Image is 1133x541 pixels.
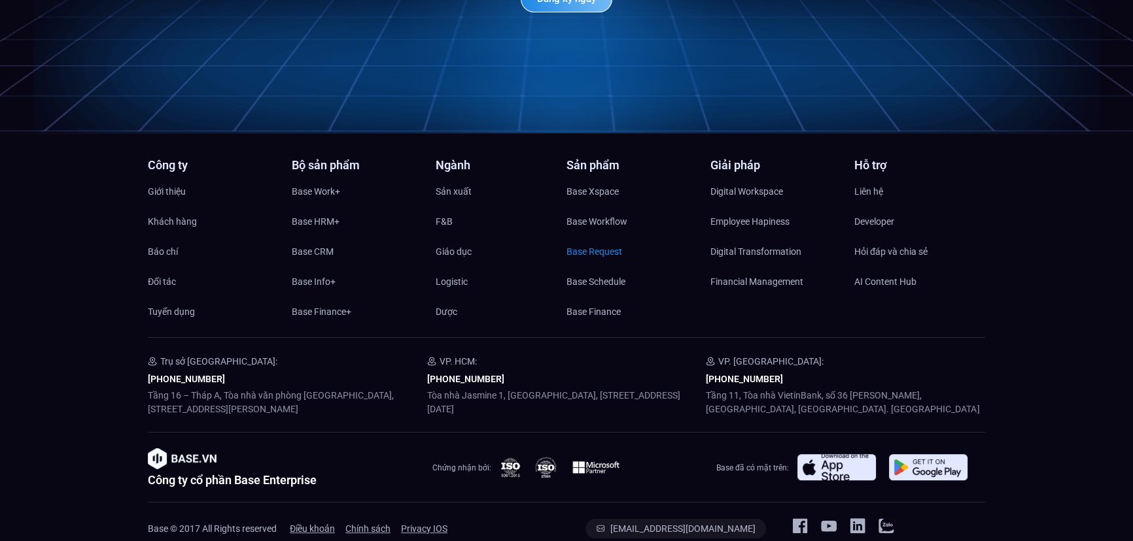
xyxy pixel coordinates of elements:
[566,182,697,201] a: Base Xspace
[436,182,566,201] a: Sản xuất
[566,302,621,321] span: Base Finance
[148,242,279,261] a: Báo chí
[148,448,217,469] img: image-1.png
[148,212,197,231] span: Khách hàng
[718,356,824,367] span: VP. [GEOGRAPHIC_DATA]:
[566,159,697,171] h4: Sản phẩm
[436,242,472,261] span: Giáo dục
[148,212,279,231] a: Khách hàng
[566,212,697,231] a: Base Workflow
[148,374,225,384] a: [PHONE_NUMBER]
[148,272,279,291] a: Đối tác
[566,272,625,291] span: Base Schedule
[436,302,566,321] a: Dược
[160,356,277,367] span: Trụ sở [GEOGRAPHIC_DATA]:
[292,302,423,321] a: Base Finance+
[710,182,783,201] span: Digital Workspace
[710,242,841,261] a: Digital Transformation
[854,242,928,261] span: Hỏi đáp và chia sẻ
[432,463,491,472] span: Chứng nhận bởi:
[292,159,423,171] h4: Bộ sản phẩm
[436,302,457,321] span: Dược
[345,519,391,538] a: Chính sách
[854,159,985,171] h4: Hỗ trợ
[148,159,279,171] h4: Công ty
[292,182,423,201] a: Base Work+
[854,212,894,231] span: Developer
[436,212,453,231] span: F&B
[148,474,317,486] h2: Công ty cổ phần Base Enterprise
[436,182,472,201] span: Sản xuất
[148,523,277,534] span: Base © 2017 All Rights reserved
[292,212,340,231] span: Base HRM+
[610,524,756,533] span: [EMAIL_ADDRESS][DOMAIN_NAME]
[148,389,427,416] p: Tầng 16 – Tháp A, Tòa nhà văn phòng [GEOGRAPHIC_DATA], [STREET_ADDRESS][PERSON_NAME]
[854,182,883,201] span: Liên hệ
[440,356,477,367] span: VP. HCM:
[710,159,841,171] h4: Giải pháp
[292,242,334,261] span: Base CRM
[292,182,340,201] span: Base Work+
[427,389,706,416] p: Tòa nhà Jasmine 1, [GEOGRAPHIC_DATA], [STREET_ADDRESS][DATE]
[148,242,178,261] span: Báo chí
[710,272,841,291] a: Financial Management
[292,272,423,291] a: Base Info+
[854,272,985,291] a: AI Content Hub
[148,302,195,321] span: Tuyển dụng
[710,212,790,231] span: Employee Hapiness
[854,272,916,291] span: AI Content Hub
[585,519,766,538] a: [EMAIL_ADDRESS][DOMAIN_NAME]
[148,182,279,201] a: Giới thiệu
[292,212,423,231] a: Base HRM+
[566,242,697,261] a: Base Request
[292,242,423,261] a: Base CRM
[706,374,783,384] a: [PHONE_NUMBER]
[436,242,566,261] a: Giáo dục
[436,159,566,171] h4: Ngành
[706,389,985,416] p: Tầng 11, Tòa nhà VietinBank, số 36 [PERSON_NAME], [GEOGRAPHIC_DATA], [GEOGRAPHIC_DATA]. [GEOGRAPH...
[716,463,789,472] span: Base đã có mặt trên:
[566,272,697,291] a: Base Schedule
[566,302,697,321] a: Base Finance
[148,302,279,321] a: Tuyển dụng
[148,272,176,291] span: Đối tác
[566,182,619,201] span: Base Xspace
[710,242,801,261] span: Digital Transformation
[854,182,985,201] a: Liên hệ
[710,272,803,291] span: Financial Management
[436,212,566,231] a: F&B
[854,242,985,261] a: Hỏi đáp và chia sẻ
[427,374,504,384] a: [PHONE_NUMBER]
[710,182,841,201] a: Digital Workspace
[436,272,566,291] a: Logistic
[292,272,336,291] span: Base Info+
[436,272,468,291] span: Logistic
[566,242,622,261] span: Base Request
[566,212,627,231] span: Base Workflow
[148,182,186,201] span: Giới thiệu
[290,519,335,538] a: Điều khoản
[854,212,985,231] a: Developer
[710,212,841,231] a: Employee Hapiness
[292,302,351,321] span: Base Finance+
[401,519,447,538] span: Privacy IOS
